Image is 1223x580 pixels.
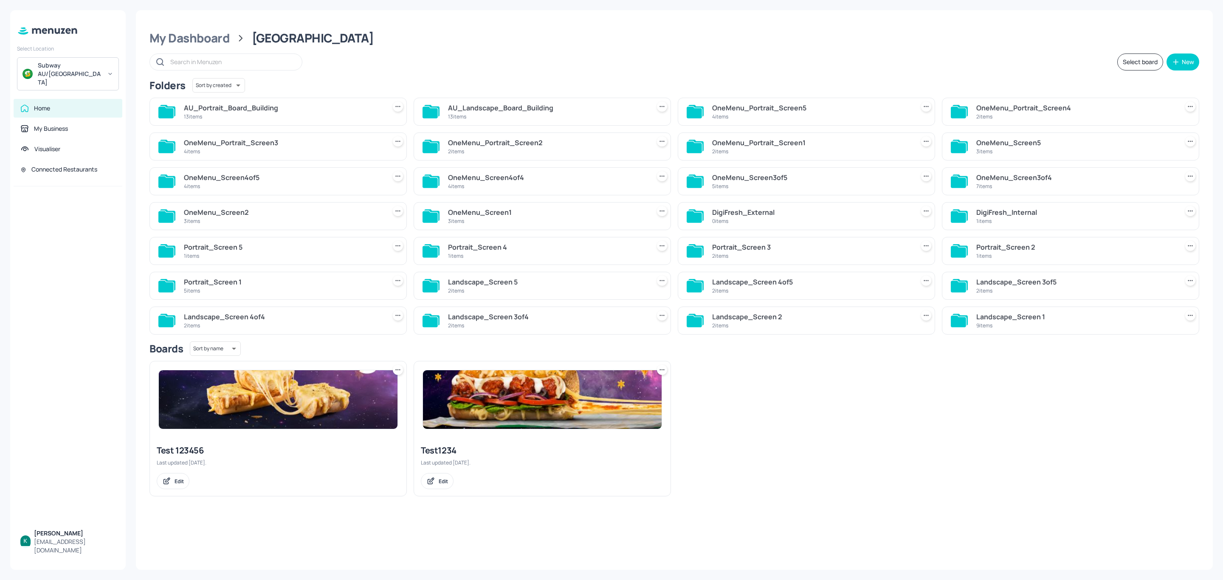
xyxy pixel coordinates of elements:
div: [PERSON_NAME] [34,529,116,538]
div: DigiFresh_Internal [976,207,1175,217]
div: Boards [149,342,183,355]
div: 4 items [184,148,383,155]
div: Sort by created [192,77,245,94]
div: Landscape_Screen 4of4 [184,312,383,322]
div: Folders [149,79,186,92]
div: 2 items [712,252,911,259]
div: Portrait_Screen 2 [976,242,1175,252]
div: OneMenu_Portrait_Screen2 [448,138,647,148]
div: OneMenu_Screen2 [184,207,383,217]
div: 4 items [712,113,911,120]
div: Edit [175,478,184,485]
div: 3 items [184,217,383,225]
div: 2 items [448,322,647,329]
div: 1 items [448,252,647,259]
div: OneMenu_Screen3of4 [976,172,1175,183]
div: Landscape_Screen 3of5 [976,277,1175,287]
button: Select board [1117,53,1163,70]
div: 3 items [976,148,1175,155]
button: New [1167,53,1199,70]
div: 13 items [184,113,383,120]
div: AU_Landscape_Board_Building [448,103,647,113]
div: 2 items [976,287,1175,294]
div: 7 items [976,183,1175,190]
div: Last updated [DATE]. [157,459,400,466]
div: OneMenu_Screen4of5 [184,172,383,183]
div: 9 items [976,322,1175,329]
div: 2 items [712,148,911,155]
div: Last updated [DATE]. [421,459,664,466]
div: AU_Portrait_Board_Building [184,103,383,113]
img: avatar [23,69,33,79]
div: Landscape_Screen 2 [712,312,911,322]
div: Home [34,104,50,113]
div: 1 items [184,252,383,259]
div: OneMenu_Screen3of5 [712,172,911,183]
div: 2 items [976,113,1175,120]
div: OneMenu_Screen4of4 [448,172,647,183]
div: Edit [439,478,448,485]
img: ACg8ocKBIlbXoTTzaZ8RZ_0B6YnoiWvEjOPx6MQW7xFGuDwnGH3hbQ=s96-c [20,535,31,546]
div: 2 items [712,322,911,329]
div: 13 items [448,113,647,120]
div: 4 items [184,183,383,190]
div: Landscape_Screen 5 [448,277,647,287]
div: 2 items [448,148,647,155]
div: Test 123456 [157,445,400,456]
div: Subway AU/[GEOGRAPHIC_DATA] [38,61,102,87]
div: OneMenu_Portrait_Screen4 [976,103,1175,113]
img: 2025-07-04-1751602109400wgjxwnoxla.jpeg [423,370,662,429]
div: OneMenu_Screen1 [448,207,647,217]
div: 0 items [712,217,911,225]
div: DigiFresh_External [712,207,911,217]
div: OneMenu_Portrait_Screen3 [184,138,383,148]
div: 1 items [976,252,1175,259]
div: OneMenu_Screen5 [976,138,1175,148]
div: Landscape_Screen 4of5 [712,277,911,287]
div: 2 items [712,287,911,294]
div: Test1234 [421,445,664,456]
div: My Business [34,124,68,133]
div: Connected Restaurants [31,165,97,174]
div: [GEOGRAPHIC_DATA] [252,31,374,46]
div: Sort by name [190,340,241,357]
div: Portrait_Screen 5 [184,242,383,252]
div: My Dashboard [149,31,230,46]
div: OneMenu_Portrait_Screen1 [712,138,911,148]
div: 5 items [712,183,911,190]
div: 2 items [448,287,647,294]
img: 2025-07-10-1752121846622sz7jw3wfcac.jpeg [159,370,397,429]
div: [EMAIL_ADDRESS][DOMAIN_NAME] [34,538,116,555]
input: Search in Menuzen [170,56,293,68]
div: Portrait_Screen 3 [712,242,911,252]
div: Portrait_Screen 1 [184,277,383,287]
div: New [1182,59,1194,65]
div: Landscape_Screen 3of4 [448,312,647,322]
div: Landscape_Screen 1 [976,312,1175,322]
div: Select Location [17,45,119,52]
div: 1 items [976,217,1175,225]
div: OneMenu_Portrait_Screen5 [712,103,911,113]
div: Portrait_Screen 4 [448,242,647,252]
div: 3 items [448,217,647,225]
div: 4 items [448,183,647,190]
div: 5 items [184,287,383,294]
div: 2 items [184,322,383,329]
div: Visualiser [34,145,60,153]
